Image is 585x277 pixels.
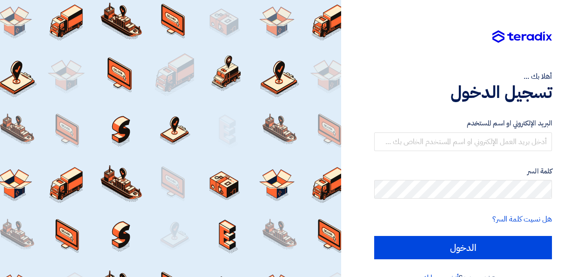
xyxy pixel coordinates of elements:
h1: تسجيل الدخول [374,82,552,103]
label: كلمة السر [374,166,552,177]
div: أهلا بك ... [374,71,552,82]
img: Teradix logo [492,30,552,43]
label: البريد الإلكتروني او اسم المستخدم [374,118,552,129]
input: الدخول [374,236,552,259]
input: أدخل بريد العمل الإلكتروني او اسم المستخدم الخاص بك ... [374,132,552,151]
a: هل نسيت كلمة السر؟ [492,214,552,225]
